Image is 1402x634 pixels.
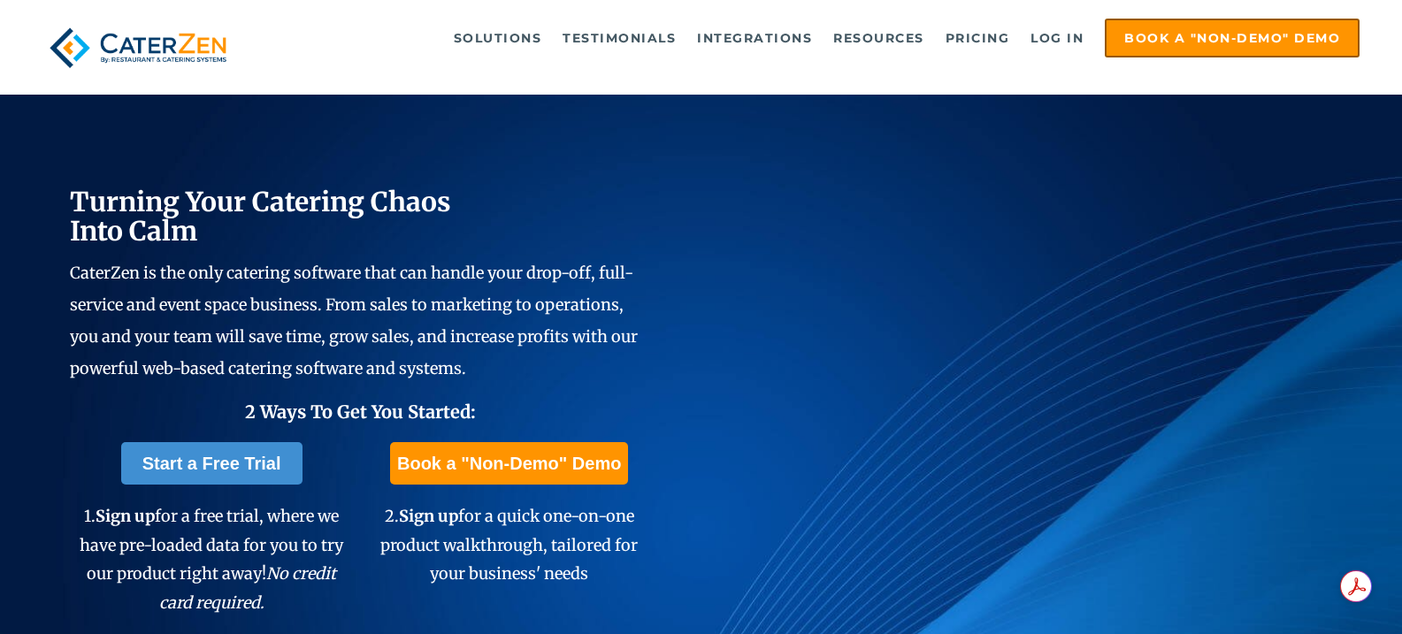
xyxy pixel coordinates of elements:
a: Solutions [445,20,551,56]
span: Turning Your Catering Chaos Into Calm [70,185,451,248]
iframe: Help widget launcher [1245,565,1383,615]
a: Start a Free Trial [121,442,303,485]
a: Pricing [937,20,1019,56]
a: Integrations [688,20,821,56]
em: No credit card required. [159,563,337,612]
img: caterzen [42,19,234,77]
span: 1. for a free trial, where we have pre-loaded data for you to try our product right away! [80,506,343,612]
a: Book a "Non-Demo" Demo [1105,19,1360,57]
span: Sign up [96,506,155,526]
span: 2. for a quick one-on-one product walkthrough, tailored for your business' needs [380,506,638,584]
span: Sign up [399,506,458,526]
a: Log in [1022,20,1092,56]
a: Resources [824,20,933,56]
a: Book a "Non-Demo" Demo [390,442,628,485]
div: Navigation Menu [267,19,1360,57]
span: CaterZen is the only catering software that can handle your drop-off, full-service and event spac... [70,263,638,378]
a: Testimonials [554,20,685,56]
span: 2 Ways To Get You Started: [245,401,476,423]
